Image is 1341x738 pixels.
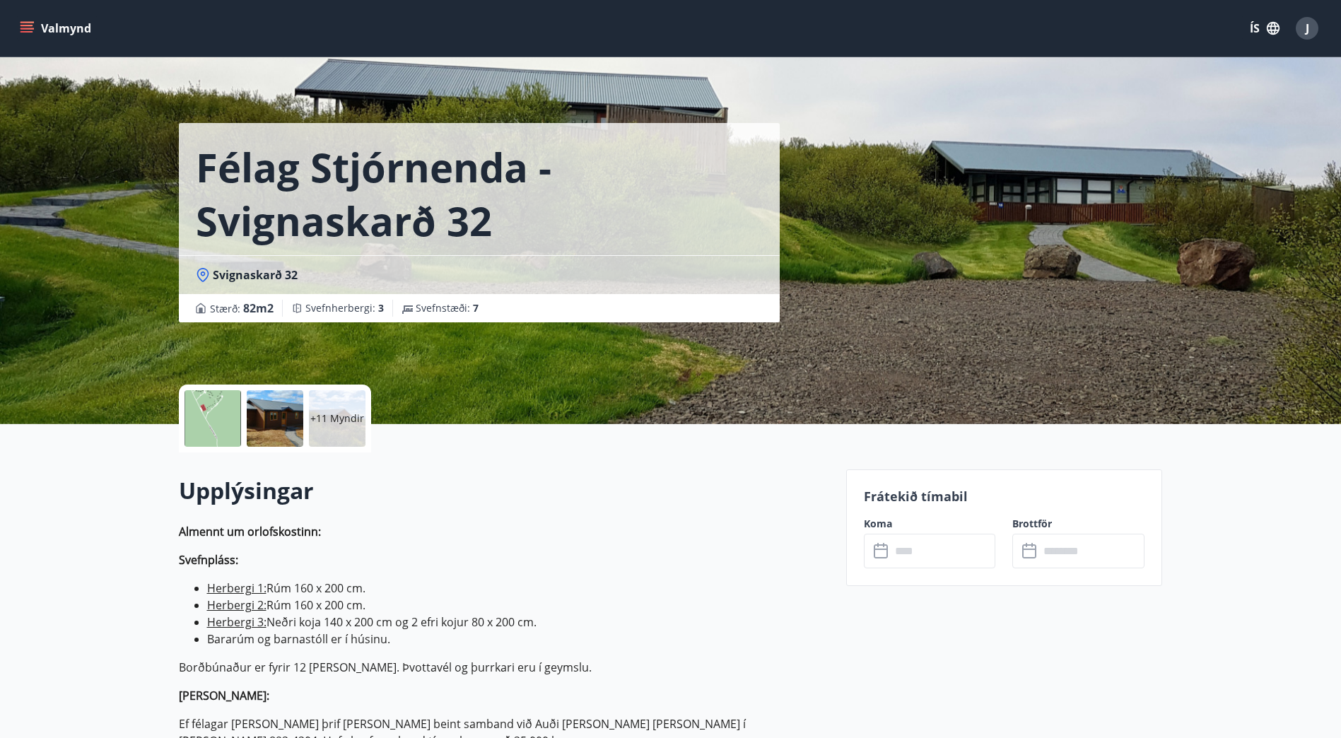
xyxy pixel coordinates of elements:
span: Stærð : [210,300,274,317]
ins: Herbergi 2: [207,597,267,613]
strong: [PERSON_NAME]: [179,688,269,703]
li: Bararúm og barnastóll er í húsinu. [207,631,829,648]
span: Svefnherbergi : [305,301,384,315]
strong: Svefnpláss: [179,552,238,568]
span: 82 m2 [243,300,274,316]
p: Borðbúnaður er fyrir 12 [PERSON_NAME]. Þvottavél og þurrkari eru í geymslu. [179,659,829,676]
li: Rúm 160 x 200 cm. [207,580,829,597]
span: Svefnstæði : [416,301,479,315]
span: 7 [473,301,479,315]
span: Svignaskarð 32 [213,267,298,283]
strong: Almennt um orlofskostinn: [179,524,321,539]
span: 3 [378,301,384,315]
li: Neðri koja 140 x 200 cm og 2 efri kojur 80 x 200 cm. [207,614,829,631]
label: Brottför [1012,517,1144,531]
ins: Herbergi 1: [207,580,267,596]
ins: Herbergi 3: [207,614,267,630]
button: ÍS [1242,16,1287,41]
p: +11 Myndir [310,411,364,426]
button: J [1290,11,1324,45]
p: Frátekið tímabil [864,487,1145,505]
h2: Upplýsingar [179,475,829,506]
li: Rúm 160 x 200 cm. [207,597,829,614]
label: Koma [864,517,996,531]
span: J [1306,20,1309,36]
h1: Félag Stjórnenda - Svignaskarð 32 [196,140,763,247]
button: menu [17,16,97,41]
